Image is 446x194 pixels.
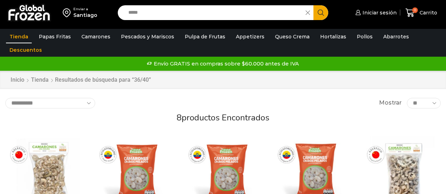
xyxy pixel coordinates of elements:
[182,112,269,123] span: productos encontrados
[31,76,49,84] a: Tienda
[73,12,97,19] div: Santiago
[5,98,95,108] select: Pedido de la tienda
[181,30,229,43] a: Pulpa de Frutas
[354,6,397,20] a: Iniciar sesión
[78,30,114,43] a: Camarones
[35,30,74,43] a: Papas Fritas
[10,76,151,84] nav: Breadcrumb
[6,43,45,57] a: Descuentos
[55,76,151,83] h1: Resultados de búsqueda para “36/40”
[10,76,25,84] a: Inicio
[317,30,350,43] a: Hortalizas
[380,30,413,43] a: Abarrotes
[353,30,376,43] a: Pollos
[404,5,439,21] a: 0 Carrito
[6,30,32,43] a: Tienda
[313,5,328,20] button: Search button
[412,7,418,13] span: 0
[271,30,313,43] a: Queso Crema
[73,7,97,12] div: Enviar a
[177,112,182,123] span: 8
[361,9,397,16] span: Iniciar sesión
[418,9,437,16] span: Carrito
[117,30,178,43] a: Pescados y Mariscos
[379,99,402,107] span: Mostrar
[232,30,268,43] a: Appetizers
[63,7,73,19] img: address-field-icon.svg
